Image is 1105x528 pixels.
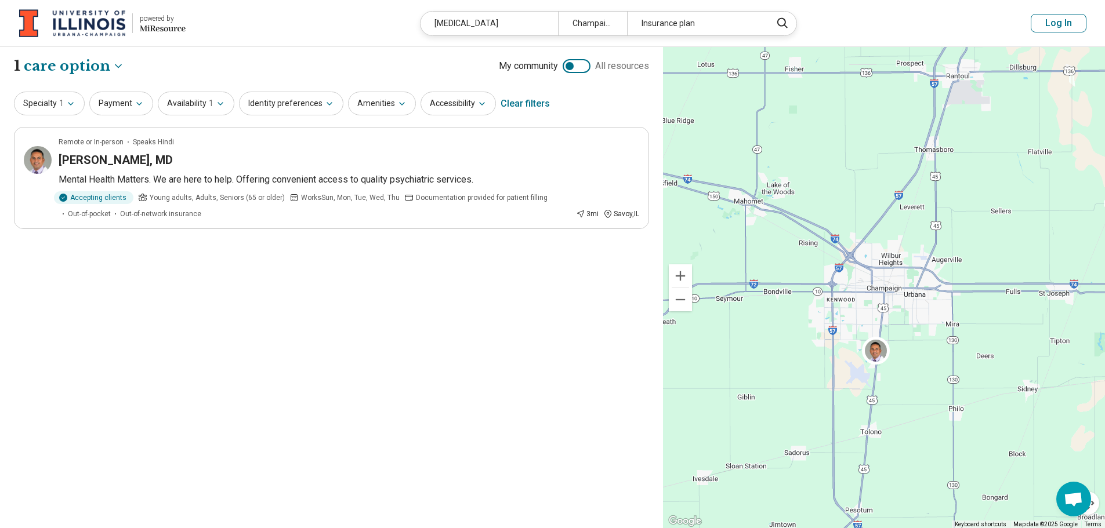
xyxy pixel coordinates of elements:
[19,9,125,37] img: University of Illinois at Urbana-Champaign
[627,12,765,35] div: Insurance plan
[68,209,111,219] span: Out-of-pocket
[133,137,174,147] span: Speaks Hindi
[14,56,124,76] h1: 1
[89,92,153,115] button: Payment
[501,90,550,118] div: Clear filters
[59,137,124,147] p: Remote or In-person
[59,97,64,110] span: 1
[59,173,639,187] p: Mental Health Matters. We are here to help. Offering convenient access to quality psychiatric ser...
[24,56,124,76] button: Care options
[140,13,186,24] div: powered by
[1013,521,1078,527] span: Map data ©2025 Google
[24,56,110,76] span: care option
[416,192,548,203] span: Documentation provided for patient filling
[19,9,186,37] a: University of Illinois at Urbana-Champaignpowered by
[301,192,400,203] span: Works Sun, Mon, Tue, Wed, Thu
[558,12,627,35] div: Champaign, IL 61822
[150,192,285,203] span: Young adults, Adults, Seniors (65 or older)
[603,209,639,219] div: Savoy , IL
[421,92,496,115] button: Accessibility
[14,92,85,115] button: Specialty1
[348,92,416,115] button: Amenities
[209,97,213,110] span: 1
[499,59,558,73] span: My community
[669,264,692,287] button: Zoom in
[158,92,234,115] button: Availability1
[1031,14,1086,32] button: Log In
[1056,482,1091,516] div: Open chat
[54,191,133,204] div: Accepting clients
[120,209,201,219] span: Out-of-network insurance
[59,152,173,168] h3: [PERSON_NAME], MD
[1085,521,1102,527] a: Terms (opens in new tab)
[669,288,692,311] button: Zoom out
[421,12,558,35] div: [MEDICAL_DATA]
[239,92,343,115] button: Identity preferences
[576,209,599,219] div: 3 mi
[595,59,649,73] span: All resources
